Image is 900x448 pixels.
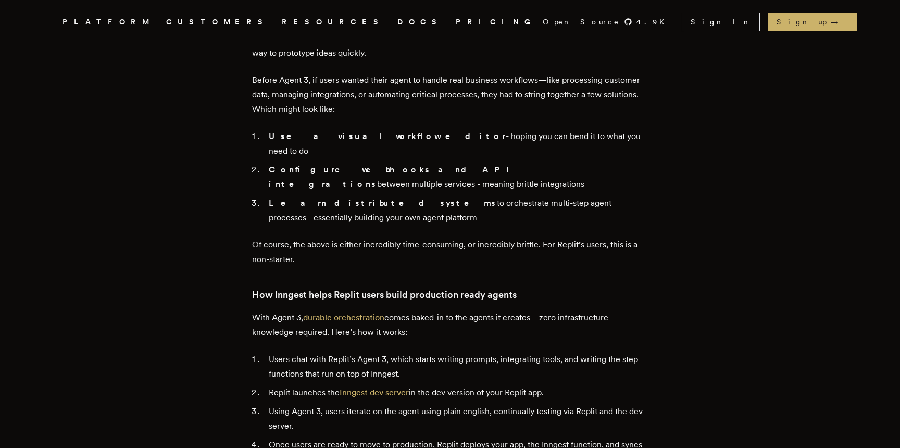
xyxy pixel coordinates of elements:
a: Inngest dev server [340,388,409,397]
a: DOCS [397,16,443,29]
p: With Agent 3, comes baked-in to the agents it creates—zero infrastructure knowledge required. Her... [252,310,648,340]
a: CUSTOMERS [166,16,269,29]
li: between multiple services - meaning brittle integrations [266,163,648,192]
p: Before Agent 3, if users wanted their agent to handle real business workflows—like processing cus... [252,73,648,117]
li: Replit launches the in the dev version of your Replit app. [266,385,648,400]
strong: Use a visual workflow editor [269,131,506,141]
button: PLATFORM [63,16,154,29]
strong: Learn distributed systems [269,198,497,208]
a: Sign up [768,13,857,31]
li: to orchestrate multi-step agent processes - essentially building your own agent platform [266,196,648,225]
h3: How Inngest helps Replit users build production ready agents [252,288,648,302]
strong: Configure webhooks and API integrations [269,165,518,189]
li: Using Agent 3, users iterate on the agent using plain english, continually testing via Replit and... [266,404,648,433]
a: Sign In [682,13,760,31]
li: Users chat with Replit’s Agent 3, which starts writing prompts, integrating tools, and writing th... [266,352,648,381]
p: Of course, the above is either incredibly time-consuming, or incredibly brittle. For Replit’s use... [252,238,648,267]
button: RESOURCES [282,16,385,29]
span: 4.9 K [636,17,671,27]
a: PRICING [456,16,536,29]
span: → [831,17,848,27]
a: durable orchestration [303,313,384,322]
span: Open Source [543,17,620,27]
li: - hoping you can bend it to what you need to do [266,129,648,158]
